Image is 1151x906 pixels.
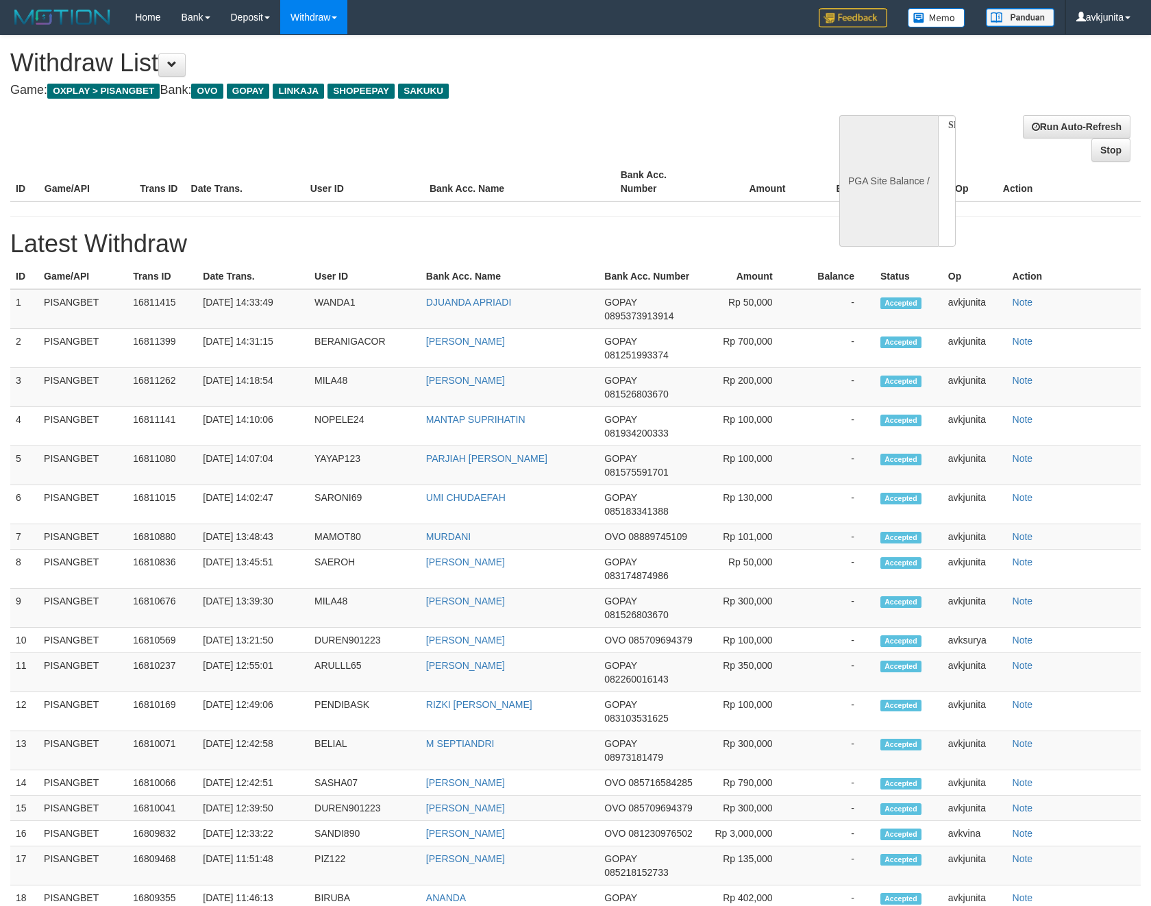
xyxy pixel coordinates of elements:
[1013,777,1033,788] a: Note
[1013,453,1033,464] a: Note
[309,821,421,846] td: SANDI890
[398,84,449,99] span: SAKUKU
[793,407,875,446] td: -
[10,731,38,770] td: 13
[839,115,938,247] div: PGA Site Balance /
[704,446,793,485] td: Rp 100,000
[309,589,421,628] td: MILA48
[943,368,1007,407] td: avkjunita
[880,803,921,815] span: Accepted
[704,692,793,731] td: Rp 100,000
[127,692,197,731] td: 16810169
[908,8,965,27] img: Button%20Memo.svg
[10,821,38,846] td: 16
[604,570,668,581] span: 083174874986
[227,84,270,99] span: GOPAY
[604,375,636,386] span: GOPAY
[880,297,921,309] span: Accepted
[127,407,197,446] td: 16811141
[880,376,921,387] span: Accepted
[197,329,309,368] td: [DATE] 14:31:15
[10,692,38,731] td: 12
[327,84,395,99] span: SHOPEEPAY
[426,892,466,903] a: ANANDA
[426,531,471,542] a: MURDANI
[604,660,636,671] span: GOPAY
[426,453,547,464] a: PARJIAH [PERSON_NAME]
[10,550,38,589] td: 8
[793,846,875,885] td: -
[880,415,921,426] span: Accepted
[793,589,875,628] td: -
[10,485,38,524] td: 6
[127,289,197,329] td: 16811415
[127,329,197,368] td: 16811399
[10,446,38,485] td: 5
[1013,828,1033,839] a: Note
[880,336,921,348] span: Accepted
[943,821,1007,846] td: avkvina
[943,524,1007,550] td: avkjunita
[38,653,127,692] td: PISANGBET
[127,550,197,589] td: 16810836
[1091,138,1130,162] a: Stop
[604,738,636,749] span: GOPAY
[38,770,127,796] td: PISANGBET
[793,368,875,407] td: -
[943,731,1007,770] td: avkjunita
[38,264,127,289] th: Game/API
[127,589,197,628] td: 16810676
[704,731,793,770] td: Rp 300,000
[704,524,793,550] td: Rp 101,000
[426,492,506,503] a: UMI CHUDAEFAH
[10,7,114,27] img: MOTION_logo.png
[604,428,668,439] span: 081934200333
[305,162,424,201] th: User ID
[604,635,626,646] span: OVO
[943,289,1007,329] td: avkjunita
[309,329,421,368] td: BERANIGACOR
[127,485,197,524] td: 16811015
[10,368,38,407] td: 3
[197,731,309,770] td: [DATE] 12:42:58
[943,407,1007,446] td: avkjunita
[426,596,505,607] a: [PERSON_NAME]
[426,738,495,749] a: M SEPTIANDRI
[38,289,127,329] td: PISANGBET
[604,389,668,400] span: 081526803670
[127,821,197,846] td: 16809832
[880,493,921,504] span: Accepted
[880,661,921,672] span: Accepted
[127,796,197,821] td: 16810041
[604,506,668,517] span: 085183341388
[10,329,38,368] td: 2
[793,446,875,485] td: -
[127,628,197,653] td: 16810569
[38,368,127,407] td: PISANGBET
[426,828,505,839] a: [PERSON_NAME]
[704,550,793,589] td: Rp 50,000
[604,310,673,321] span: 0895373913914
[127,368,197,407] td: 16811262
[38,550,127,589] td: PISANGBET
[615,162,710,201] th: Bank Acc. Number
[793,289,875,329] td: -
[127,731,197,770] td: 16810071
[604,853,636,864] span: GOPAY
[197,589,309,628] td: [DATE] 13:39:30
[39,162,134,201] th: Game/API
[273,84,324,99] span: LINKAJA
[943,653,1007,692] td: avkjunita
[426,336,505,347] a: [PERSON_NAME]
[1013,738,1033,749] a: Note
[186,162,305,201] th: Date Trans.
[704,846,793,885] td: Rp 135,000
[604,556,636,567] span: GOPAY
[10,264,38,289] th: ID
[704,821,793,846] td: Rp 3,000,000
[309,846,421,885] td: PIZ122
[134,162,185,201] th: Trans ID
[875,264,943,289] th: Status
[38,821,127,846] td: PISANGBET
[10,524,38,550] td: 7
